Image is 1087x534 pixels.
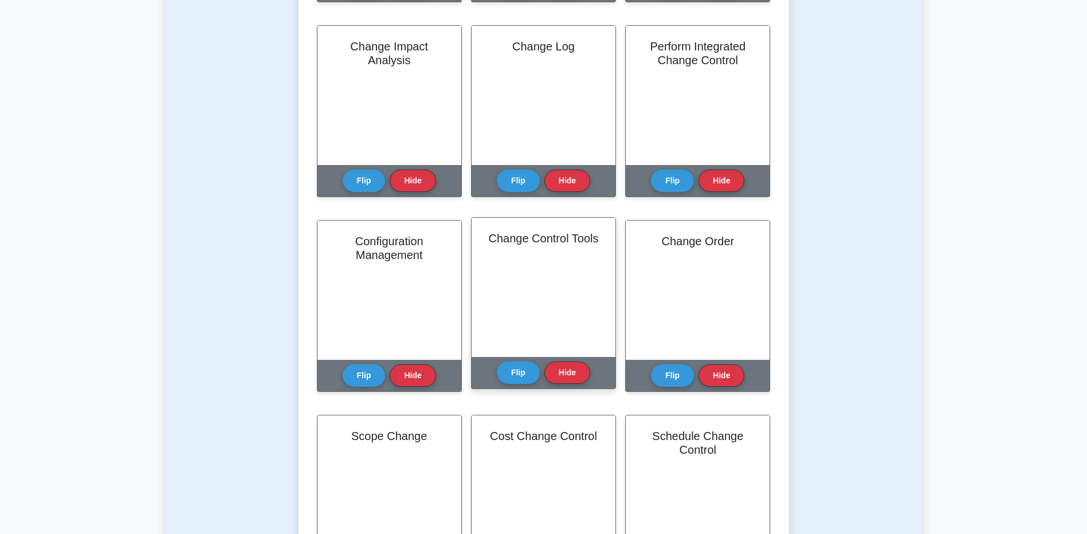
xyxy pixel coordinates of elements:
h2: Change Control Tools [485,231,602,245]
button: Flip [497,170,540,192]
button: Hide [390,170,435,192]
button: Flip [651,170,694,192]
button: Hide [544,362,590,384]
h2: Change Order [639,234,756,248]
button: Hide [390,364,435,387]
h2: Configuration Management [331,234,448,262]
button: Hide [698,364,744,387]
button: Flip [497,362,540,384]
button: Flip [343,364,386,387]
h2: Cost Change Control [485,429,602,443]
h2: Perform Integrated Change Control [639,40,756,67]
h2: Change Log [485,40,602,53]
h2: Schedule Change Control [639,429,756,457]
h2: Scope Change [331,429,448,443]
button: Hide [544,170,590,192]
h2: Change Impact Analysis [331,40,448,67]
button: Hide [698,170,744,192]
button: Flip [343,170,386,192]
button: Flip [651,364,694,387]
